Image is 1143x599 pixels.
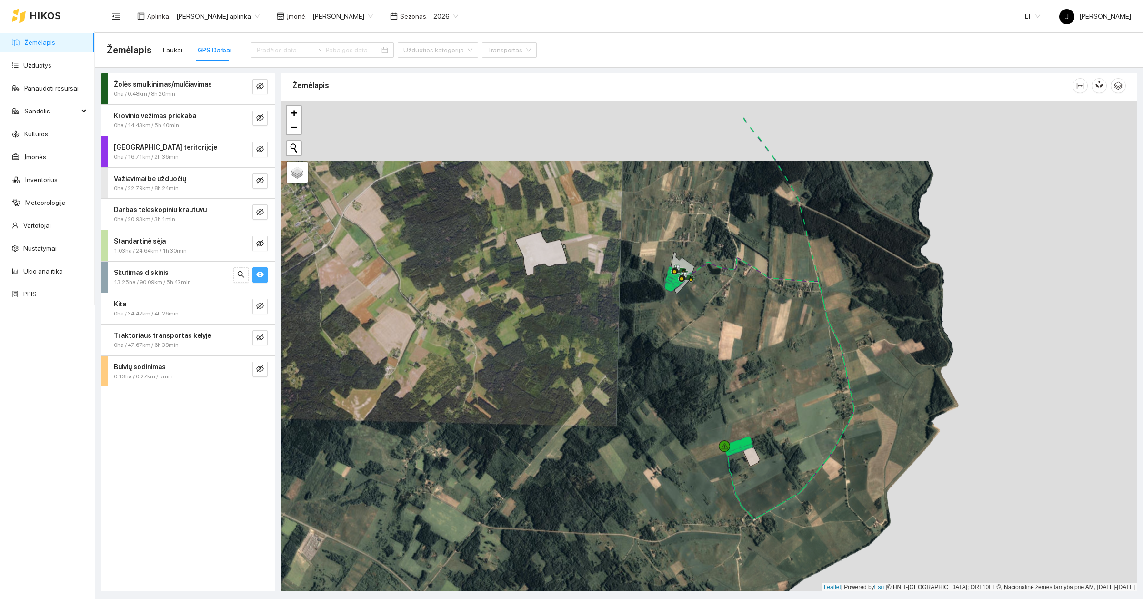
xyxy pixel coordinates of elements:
[1073,82,1087,90] span: column-width
[23,61,51,69] a: Užduotys
[256,177,264,186] span: eye-invisible
[114,90,175,99] span: 0ha / 0.48km / 8h 20min
[256,208,264,217] span: eye-invisible
[256,145,264,154] span: eye-invisible
[114,112,196,120] strong: Krovinio vežimas priekaba
[147,11,170,21] span: Aplinka :
[101,230,275,261] div: Standartinė sėja1.03ha / 24.64km / 1h 30mineye-invisible
[824,584,841,590] a: Leaflet
[256,365,264,374] span: eye-invisible
[292,72,1073,99] div: Žemėlapis
[252,111,268,126] button: eye-invisible
[252,142,268,157] button: eye-invisible
[114,184,179,193] span: 0ha / 22.79km / 8h 24min
[1073,78,1088,93] button: column-width
[312,9,373,23] span: Jerzy Gvozdovič
[252,330,268,345] button: eye-invisible
[822,583,1137,591] div: | Powered by © HNIT-[GEOGRAPHIC_DATA]; ORT10LT ©, Nacionalinė žemės tarnyba prie AM, [DATE]-[DATE]
[25,199,66,206] a: Meteorologija
[176,9,260,23] span: Jerzy Gvozdovicz aplinka
[256,271,264,280] span: eye
[24,130,48,138] a: Kultūros
[101,136,275,167] div: [GEOGRAPHIC_DATA] teritorijoje0ha / 16.71km / 2h 36mineye-invisible
[287,11,307,21] span: Įmonė :
[886,584,887,590] span: |
[101,262,275,293] div: Skutimas diskinis13.25ha / 90.09km / 5h 47minsearcheye
[256,302,264,311] span: eye-invisible
[314,46,322,54] span: to
[114,152,179,162] span: 0ha / 16.71km / 2h 36min
[101,73,275,104] div: Žolės smulkinimas/mulčiavimas0ha / 0.48km / 8h 20mineye-invisible
[112,12,120,20] span: menu-fold
[252,204,268,220] button: eye-invisible
[23,290,37,298] a: PPIS
[252,173,268,189] button: eye-invisible
[114,237,166,245] strong: Standartinė sėja
[24,153,46,161] a: Įmonės
[114,332,211,339] strong: Traktoriaus transportas kelyje
[101,168,275,199] div: Važiavimai be užduočių0ha / 22.79km / 8h 24mineye-invisible
[23,244,57,252] a: Nustatymai
[1065,9,1069,24] span: J
[874,584,884,590] a: Esri
[25,176,58,183] a: Inventorius
[23,267,63,275] a: Ūkio analitika
[257,45,311,55] input: Pradžios data
[256,114,264,123] span: eye-invisible
[256,240,264,249] span: eye-invisible
[114,309,179,318] span: 0ha / 34.42km / 4h 26min
[400,11,428,21] span: Sezonas :
[233,267,249,283] button: search
[277,12,284,20] span: shop
[137,12,145,20] span: layout
[256,82,264,91] span: eye-invisible
[101,199,275,230] div: Darbas teleskopiniu krautuvu0ha / 20.93km / 3h 1mineye-invisible
[252,236,268,251] button: eye-invisible
[114,372,173,381] span: 0.13ha / 0.27km / 5min
[287,141,301,155] button: Initiate a new search
[287,106,301,120] a: Zoom in
[198,45,231,55] div: GPS Darbai
[1059,12,1131,20] span: [PERSON_NAME]
[287,120,301,134] a: Zoom out
[237,271,245,280] span: search
[114,269,169,276] strong: Skutimas diskinis
[114,278,191,287] span: 13.25ha / 90.09km / 5h 47min
[101,356,275,387] div: Bulvių sodinimas0.13ha / 0.27km / 5mineye-invisible
[114,121,179,130] span: 0ha / 14.43km / 5h 40min
[107,42,151,58] span: Žemėlapis
[114,175,186,183] strong: Važiavimai be užduočių
[287,162,308,183] a: Layers
[114,215,175,224] span: 0ha / 20.93km / 3h 1min
[314,46,322,54] span: swap-right
[252,362,268,377] button: eye-invisible
[114,143,217,151] strong: [GEOGRAPHIC_DATA] teritorijoje
[163,45,182,55] div: Laukai
[114,341,179,350] span: 0ha / 47.67km / 6h 38min
[252,267,268,283] button: eye
[24,84,79,92] a: Panaudoti resursai
[291,121,297,133] span: −
[433,9,458,23] span: 2026
[256,334,264,343] span: eye-invisible
[1025,9,1040,23] span: LT
[101,293,275,324] div: Kita0ha / 34.42km / 4h 26mineye-invisible
[390,12,398,20] span: calendar
[114,300,126,308] strong: Kita
[23,222,51,229] a: Vartotojai
[291,107,297,119] span: +
[252,79,268,94] button: eye-invisible
[24,39,55,46] a: Žemėlapis
[101,105,275,136] div: Krovinio vežimas priekaba0ha / 14.43km / 5h 40mineye-invisible
[252,299,268,314] button: eye-invisible
[114,246,187,255] span: 1.03ha / 24.64km / 1h 30min
[107,7,126,26] button: menu-fold
[114,206,207,213] strong: Darbas teleskopiniu krautuvu
[24,102,79,121] span: Sandėlis
[114,363,166,371] strong: Bulvių sodinimas
[114,81,212,88] strong: Žolės smulkinimas/mulčiavimas
[101,325,275,355] div: Traktoriaus transportas kelyje0ha / 47.67km / 6h 38mineye-invisible
[326,45,380,55] input: Pabaigos data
